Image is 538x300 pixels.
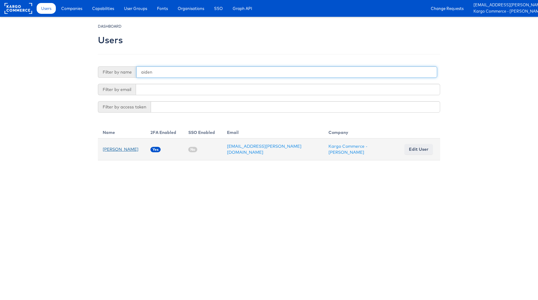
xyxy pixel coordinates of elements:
[124,5,147,11] span: User Groups
[157,5,168,11] span: Fonts
[98,24,122,29] small: DASHBOARD
[153,3,172,14] a: Fonts
[98,125,146,138] th: Name
[227,144,301,155] a: [EMAIL_ADDRESS][PERSON_NAME][DOMAIN_NAME]
[103,147,138,152] a: [PERSON_NAME]
[210,3,227,14] a: SSO
[426,3,468,14] a: Change Requests
[146,125,183,138] th: 2FA Enabled
[88,3,119,14] a: Capabilities
[61,5,82,11] span: Companies
[214,5,223,11] span: SSO
[41,5,51,11] span: Users
[98,35,123,45] h2: Users
[473,2,533,8] a: [EMAIL_ADDRESS][PERSON_NAME][DOMAIN_NAME]
[233,5,252,11] span: Graph API
[173,3,209,14] a: Organisations
[473,8,533,15] a: Kargo Commerce - [PERSON_NAME]
[92,5,114,11] span: Capabilities
[178,5,204,11] span: Organisations
[150,147,161,152] span: Yes
[328,144,367,155] a: Kargo Commerce - [PERSON_NAME]
[188,147,197,152] span: No
[228,3,257,14] a: Graph API
[98,84,136,95] span: Filter by email
[98,66,136,78] span: Filter by name
[404,144,433,155] a: Edit User
[324,125,400,138] th: Company
[37,3,56,14] a: Users
[57,3,87,14] a: Companies
[183,125,222,138] th: SSO Enabled
[98,101,151,113] span: Filter by access token
[119,3,152,14] a: User Groups
[222,125,324,138] th: Email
